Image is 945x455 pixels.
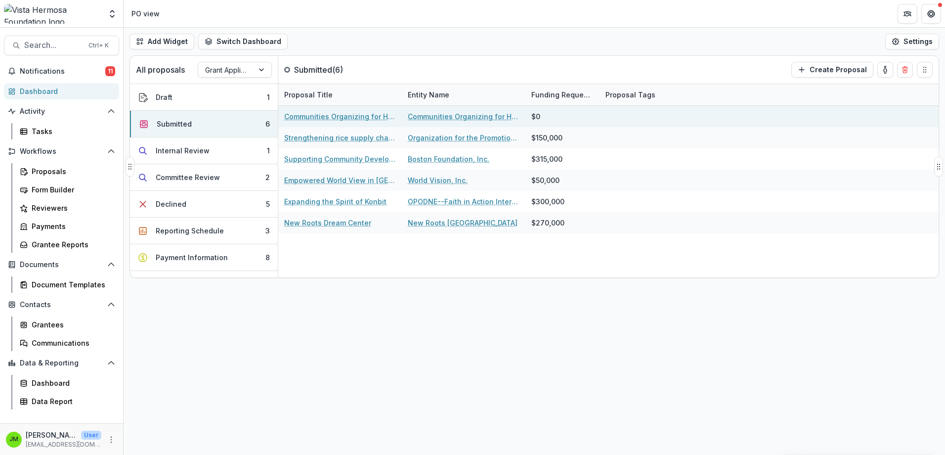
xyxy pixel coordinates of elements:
[921,4,941,24] button: Get Help
[198,34,288,49] button: Switch Dashboard
[156,226,224,236] div: Reporting Schedule
[4,36,119,55] button: Search...
[16,163,119,180] a: Proposals
[156,199,186,209] div: Declined
[20,86,111,96] div: Dashboard
[32,338,111,348] div: Communications
[531,133,562,143] div: $150,000
[9,436,18,443] div: Jerry Martinez
[278,90,339,100] div: Proposal Title
[130,218,278,244] button: Reporting Schedule3
[284,196,387,207] a: Expanding the Spirit of Konbit
[408,175,468,185] a: World Vision, Inc.
[32,378,111,388] div: Dashboard
[898,4,917,24] button: Partners
[156,172,220,182] div: Committee Review
[20,147,103,156] span: Workflows
[4,257,119,273] button: Open Documents
[4,83,119,99] a: Dashboard
[408,111,519,122] a: Communities Organizing for Haitian Engagement and Development (COFHED)
[408,154,489,164] a: Boston Foundation, Inc.
[156,92,172,102] div: Draft
[877,62,893,78] button: toggle-assigned-to-me
[20,261,103,269] span: Documents
[4,63,119,79] button: Notifications11
[791,62,873,78] button: Create Proposal
[531,218,564,228] div: $270,000
[265,172,270,182] div: 2
[105,66,115,76] span: 11
[130,164,278,191] button: Committee Review2
[278,84,402,105] div: Proposal Title
[32,184,111,195] div: Form Builder
[16,317,119,333] a: Grantees
[917,62,933,78] button: Drag
[86,40,111,51] div: Ctrl + K
[408,196,519,207] a: OPODNE--Faith in Action International
[130,137,278,164] button: Internal Review1
[32,221,111,231] div: Payments
[600,84,723,105] div: Proposal Tags
[525,84,600,105] div: Funding Requested
[16,335,119,351] a: Communications
[32,203,111,213] div: Reviewers
[408,218,517,228] a: New Roots [GEOGRAPHIC_DATA]
[16,375,119,391] a: Dashboard
[157,119,192,129] div: Submitted
[16,218,119,234] a: Payments
[266,199,270,209] div: 5
[897,62,913,78] button: Delete card
[525,90,600,100] div: Funding Requested
[130,111,278,137] button: Submitted6
[885,34,939,49] button: Settings
[130,84,278,111] button: Draft1
[20,107,103,116] span: Activity
[156,145,210,156] div: Internal Review
[4,143,119,159] button: Open Workflows
[600,90,661,100] div: Proposal Tags
[294,64,368,76] p: Submitted ( 6 )
[265,226,270,236] div: 3
[402,90,455,100] div: Entity Name
[131,8,160,19] div: PO view
[130,244,278,271] button: Payment Information8
[284,154,396,164] a: Supporting Community Development in [GEOGRAPHIC_DATA]
[32,166,111,177] div: Proposals
[20,301,103,309] span: Contacts
[16,276,119,293] a: Document Templates
[284,175,396,185] a: Empowered World View in [GEOGRAPHIC_DATA]
[26,440,101,449] p: [EMAIL_ADDRESS][DOMAIN_NAME]
[32,126,111,136] div: Tasks
[32,396,111,407] div: Data Report
[156,252,228,263] div: Payment Information
[4,4,101,24] img: Vista Hermosa Foundation logo
[32,279,111,290] div: Document Templates
[265,252,270,263] div: 8
[130,191,278,218] button: Declined5
[4,355,119,371] button: Open Data & Reporting
[531,196,564,207] div: $300,000
[26,430,77,440] p: [PERSON_NAME]
[284,111,396,122] a: Communities Organizing for Haitian Engagement and Development (COFHED) - 2025 - Proposal Summary ...
[16,236,119,253] a: Grantee Reports
[284,218,371,228] a: New Roots Dream Center
[531,175,559,185] div: $50,000
[4,103,119,119] button: Open Activity
[126,157,134,177] button: Drag
[129,34,194,49] button: Add Widget
[267,145,270,156] div: 1
[20,359,103,367] span: Data & Reporting
[105,4,119,24] button: Open entity switcher
[267,92,270,102] div: 1
[402,84,525,105] div: Entity Name
[32,239,111,250] div: Grantee Reports
[16,182,119,198] a: Form Builder
[16,200,119,216] a: Reviewers
[128,6,164,21] nav: breadcrumb
[284,133,396,143] a: Strengthening rice supply chain and food security through agricultural extension services and irr...
[934,157,943,177] button: Drag
[408,133,519,143] a: Organization for the Promotion of Farmers Maniche (OPAGMA)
